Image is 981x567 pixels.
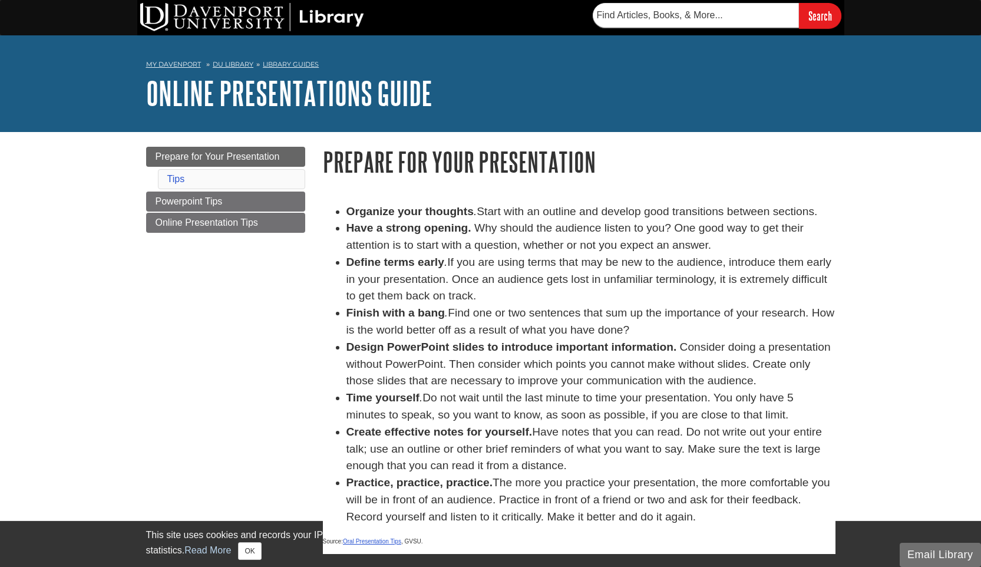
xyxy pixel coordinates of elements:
li: The more you practice your presentation, the more comfortable you will be in front of an audience... [346,474,835,525]
li: Consider doing a presentation without PowerPoint. Then consider which points you cannot make with... [346,339,835,390]
h1: Prepare for Your Presentation [323,147,835,177]
nav: breadcrumb [146,57,835,75]
a: Online Presentations Guide [146,75,432,111]
strong: Create effective notes for yourself. [346,426,533,438]
button: Close [238,542,261,560]
button: Email Library [900,543,981,567]
a: My Davenport [146,60,201,70]
em: . [474,205,477,217]
span: Prepare for Your Presentation [156,151,280,161]
strong: Practice, practice, practice. [346,476,493,489]
li: If you are using terms that may be new to the audience, introduce them early in your presentation... [346,254,835,305]
form: Searches DU Library's articles, books, and more [593,3,841,28]
em: . [420,391,422,404]
a: Oral Presentation Tips [343,538,401,545]
a: Online Presentation Tips [146,213,305,233]
div: Guide Page Menu [146,147,305,233]
span: Online Presentation Tips [156,217,258,228]
input: Find Articles, Books, & More... [593,3,799,28]
img: DU Library [140,3,364,31]
input: Search [799,3,841,28]
strong: Time yourself [346,391,420,404]
li: Have notes that you can read. Do not write out your entire talk; use an outline or other brief re... [346,424,835,474]
a: Prepare for Your Presentation [146,147,305,167]
li: Start with an outline and develop good transitions between sections. [346,203,835,220]
span: Powerpoint Tips [156,196,223,206]
li: Why should the audience listen to you? One good way to get their attention is to start with a que... [346,220,835,254]
a: Powerpoint Tips [146,192,305,212]
li: Do not wait until the last minute to time your presentation. You only have 5 minutes to speak, so... [346,390,835,424]
a: Library Guides [263,60,319,68]
a: Tips [167,174,185,184]
strong: Finish with a bang [346,306,445,319]
em: . [445,306,448,319]
strong: Organize your thoughts [346,205,474,217]
strong: Design PowerPoint slides to introduce important information. [346,341,677,353]
a: Read More [184,545,231,555]
li: Find one or two sentences that sum up the importance of your research. How is the world better of... [346,305,835,339]
span: Source: , GVSU. [323,538,423,545]
div: This site uses cookies and records your IP address for usage statistics. Additionally, we use Goo... [146,528,835,560]
em: . [444,256,447,268]
a: DU Library [213,60,253,68]
strong: Have a strong opening. [346,222,471,234]
strong: Define terms early [346,256,444,268]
